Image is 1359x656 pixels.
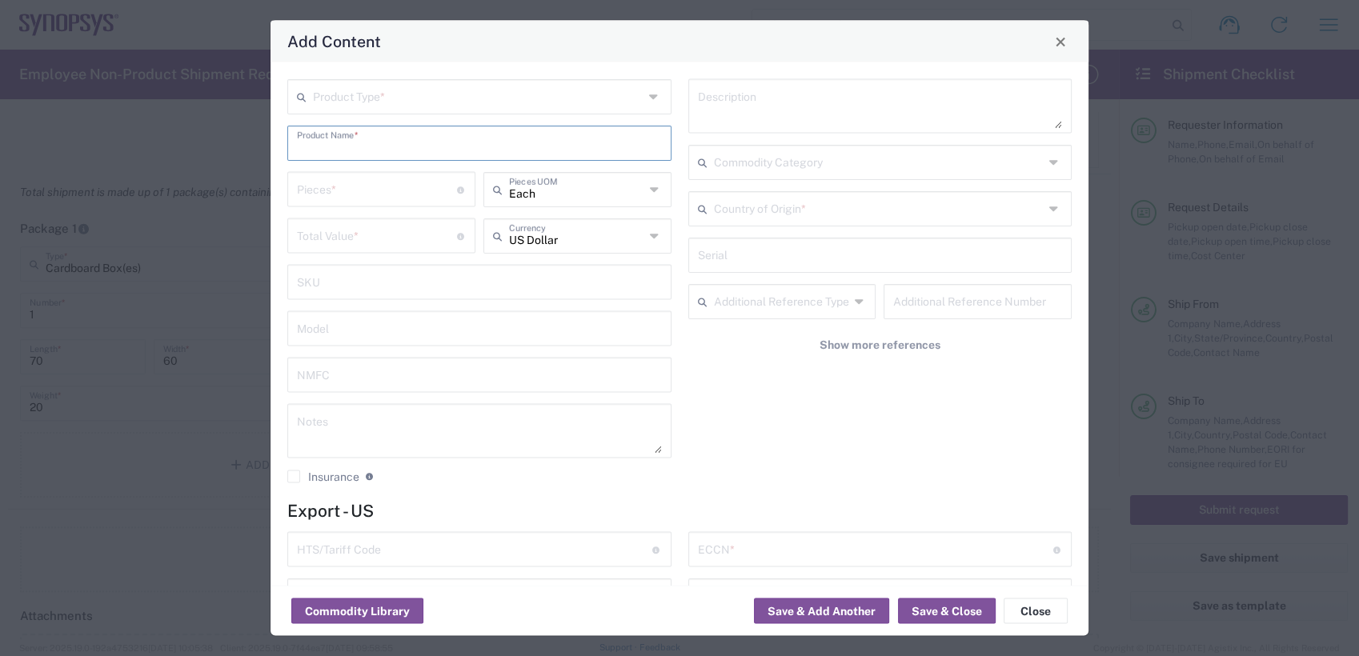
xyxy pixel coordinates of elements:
h4: Export - US [287,501,1072,521]
button: Close [1049,30,1072,53]
button: Close [1004,598,1068,624]
button: Save & Add Another [754,598,889,624]
label: Insurance [287,470,359,483]
button: Commodity Library [291,598,423,624]
button: Save & Close [898,598,996,624]
span: Show more references [820,338,940,353]
h4: Add Content [287,30,381,53]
